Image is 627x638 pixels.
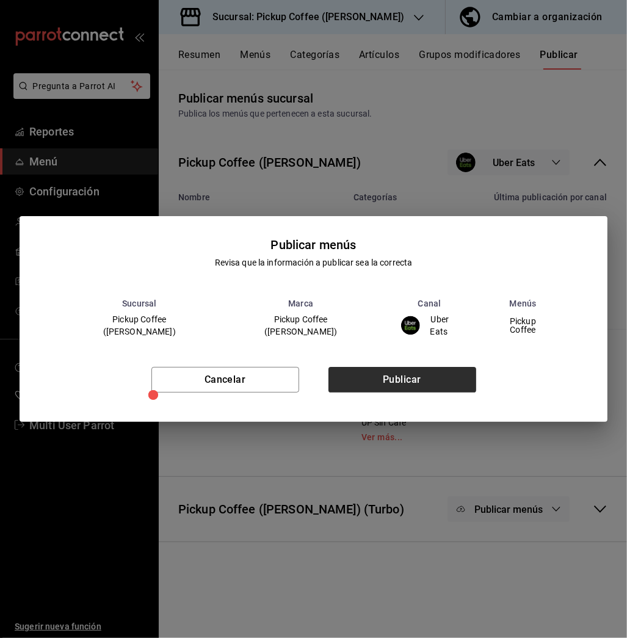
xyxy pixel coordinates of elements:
div: Uber Eats [401,313,458,338]
div: Revisa que la información a publicar sea la correcta [215,256,413,269]
span: Pickup Coffee [498,317,548,334]
th: Marca [220,299,381,308]
td: Pickup Coffee ([PERSON_NAME]) [59,308,220,343]
button: Cancelar [151,367,299,393]
th: Canal [382,299,477,308]
button: Publicar [328,367,476,393]
td: Pickup Coffee ([PERSON_NAME]) [220,308,381,343]
div: Publicar menús [271,236,357,254]
th: Menús [477,299,568,308]
th: Sucursal [59,299,220,308]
